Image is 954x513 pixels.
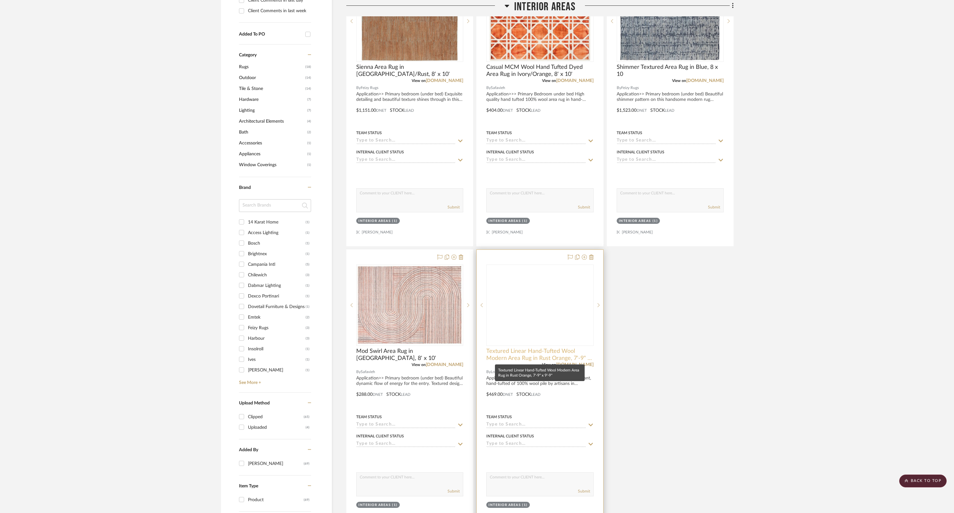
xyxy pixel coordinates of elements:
span: Brand [239,185,251,190]
span: (18) [305,62,311,72]
div: (65) [304,412,309,422]
div: Internal Client Status [356,433,404,439]
div: [PERSON_NAME] [248,459,304,469]
span: (7) [307,105,311,116]
div: (1) [653,219,658,224]
span: By [486,85,491,91]
div: (3) [306,323,309,333]
div: Team Status [356,130,382,136]
span: (14) [305,73,311,83]
div: (1) [392,503,398,508]
span: Shimmer Textured Area Rug in Blue, 8 x 10 [617,64,724,78]
div: Clipped [248,412,304,422]
a: [DOMAIN_NAME] [556,362,594,367]
span: Lighting [239,105,306,116]
button: Submit [578,204,590,210]
span: Appliances [239,149,306,159]
input: Type to Search… [617,138,716,144]
div: Feizy Rugs [248,323,306,333]
div: Dexco Portinari [248,291,306,301]
div: (4) [306,422,309,433]
span: Architectural Elements [239,116,306,127]
span: (1) [307,160,311,170]
div: Interior Areas [489,219,521,224]
span: Feizy Rugs [621,85,639,91]
span: Upload Method [239,401,270,405]
div: Dovetail Furniture & Designs [248,302,306,312]
span: Loloi Rugs [491,369,508,375]
input: Search Brands [239,199,311,212]
div: Interior Areas [358,503,391,508]
span: Added By [239,448,258,452]
div: (3) [306,270,309,280]
span: Mod Swirl Area Rug in [GEOGRAPHIC_DATA], 8' x 10' [356,348,463,362]
div: Team Status [617,130,642,136]
div: Internal Client Status [356,149,404,155]
scroll-to-top-button: BACK TO TOP [899,475,947,487]
span: View on [412,363,426,367]
span: View on [542,79,556,83]
span: (14) [305,84,311,94]
img: Mod Swirl Area Rug in Rust, 8' x 10' [357,265,463,345]
span: (4) [307,116,311,126]
div: Product [248,495,304,505]
div: (1) [306,217,309,227]
span: By [356,369,361,375]
div: (1) [306,302,309,312]
div: Team Status [486,130,512,136]
span: (7) [307,94,311,105]
div: (69) [304,459,309,469]
div: (1) [392,219,398,224]
span: Category [239,53,257,58]
a: [DOMAIN_NAME] [556,78,594,83]
button: Submit [448,488,460,494]
span: Rugs [239,61,304,72]
div: (1) [306,344,309,354]
div: (1) [306,354,309,365]
div: Ives [248,354,306,365]
div: Brightnex [248,249,306,259]
div: (5) [306,259,309,270]
div: (1) [306,249,309,259]
input: Type to Search… [486,157,586,163]
div: Interior Areas [619,219,651,224]
span: View on [542,363,556,367]
span: Item Type [239,484,258,488]
span: Window Coverings [239,159,306,170]
input: Type to Search… [356,157,456,163]
span: Casual MCM Wool Hand Tufted Dyed Area Rug in Ivory/Orange, 8' x 10' [486,64,593,78]
div: (69) [304,495,309,505]
a: See More + [237,375,311,386]
a: [DOMAIN_NAME] [426,362,463,367]
div: Insolroll [248,344,306,354]
a: [DOMAIN_NAME] [426,78,463,83]
input: Type to Search… [356,138,456,144]
div: (1) [306,281,309,291]
div: (1) [306,365,309,375]
span: (1) [307,149,311,159]
input: Type to Search… [486,138,586,144]
div: Access Lighting [248,228,306,238]
div: (1) [306,291,309,301]
div: (1) [306,228,309,238]
a: [DOMAIN_NAME] [686,78,724,83]
div: (1) [522,219,528,224]
div: 0 [357,265,463,346]
span: Feizy Rugs [361,85,378,91]
button: Submit [578,488,590,494]
div: Bosch [248,238,306,248]
div: Interior Areas [489,503,521,508]
span: View on [412,79,426,83]
div: Client Comments in last week [248,6,309,16]
span: By [356,85,361,91]
div: Team Status [486,414,512,420]
span: Safavieh [491,85,505,91]
div: Internal Client Status [486,149,534,155]
input: Type to Search… [486,441,586,447]
span: Accessories [239,138,306,149]
span: Safavieh [361,369,375,375]
span: Bath [239,127,306,138]
span: (2) [307,127,311,137]
span: Textured Linear Hand-Tufted Wool Modern Area Rug in Rust Orange, 7'-9" x 9'-9" [486,348,593,362]
div: (1) [522,503,528,508]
